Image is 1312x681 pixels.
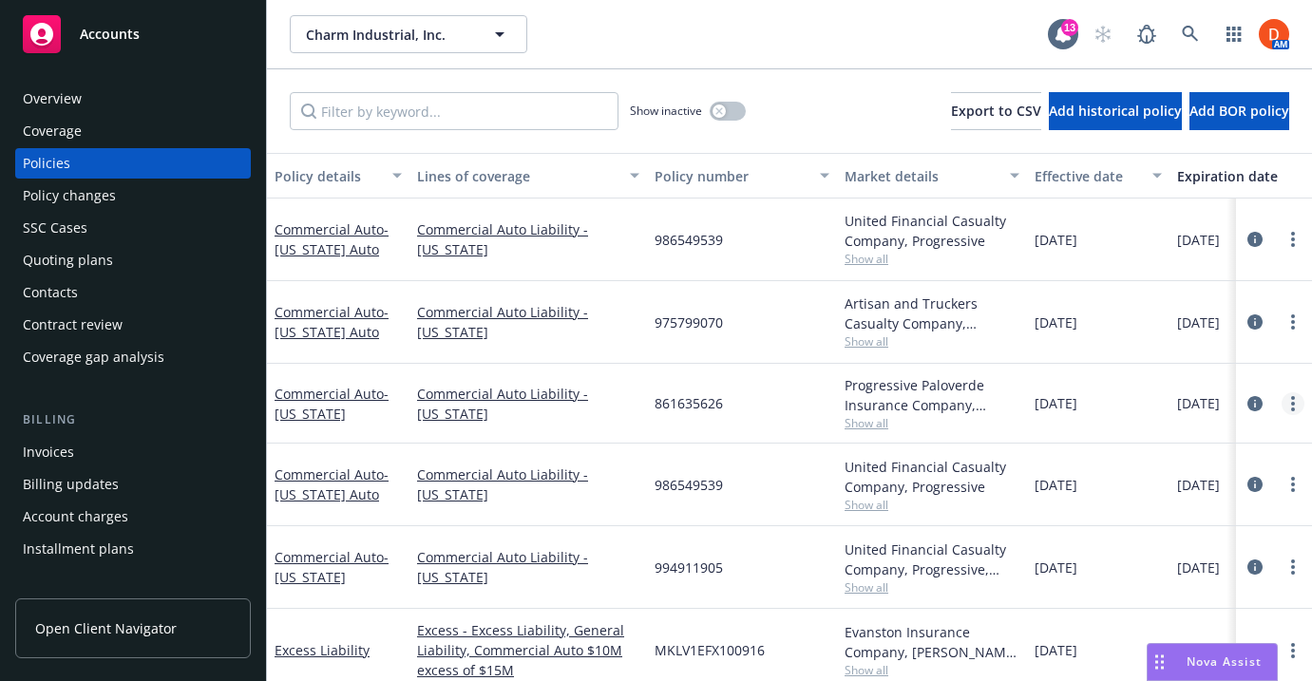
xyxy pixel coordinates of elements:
span: 975799070 [655,312,723,332]
div: 13 [1061,19,1078,36]
span: Show all [845,251,1019,267]
span: [DATE] [1177,393,1220,413]
a: Policies [15,148,251,179]
a: Commercial Auto Liability - [US_STATE] [417,464,639,504]
div: Overview [23,84,82,114]
a: Commercial Auto [275,385,389,423]
span: - [US_STATE] [275,385,389,423]
a: Search [1171,15,1209,53]
span: [DATE] [1035,230,1077,250]
div: Progressive Paloverde Insurance Company, Progressive, RockLake Insurance Agency [845,375,1019,415]
a: Account charges [15,501,251,532]
div: Invoices [23,437,74,467]
div: United Financial Casualty Company, Progressive, RockLake Insurance Agency [845,539,1019,579]
span: Export to CSV [951,102,1041,120]
a: circleInformation [1244,311,1266,333]
a: Accounts [15,8,251,61]
div: Expiration date [1177,166,1302,186]
a: circleInformation [1244,473,1266,496]
span: [DATE] [1035,475,1077,495]
a: SSC Cases [15,213,251,243]
a: more [1282,556,1304,578]
span: Open Client Navigator [35,618,177,638]
span: [DATE] [1035,558,1077,577]
a: more [1282,473,1304,496]
span: Show all [845,497,1019,513]
a: Quoting plans [15,245,251,275]
a: Excess Liability [275,641,370,659]
a: Commercial Auto [275,303,389,341]
span: Show all [845,579,1019,596]
span: [DATE] [1035,312,1077,332]
button: Charm Industrial, Inc. [290,15,527,53]
button: Nova Assist [1147,643,1278,681]
a: Contract review [15,310,251,340]
a: Installment plans [15,534,251,564]
span: 994911905 [655,558,723,577]
div: Quoting plans [23,245,113,275]
button: Add BOR policy [1189,92,1289,130]
div: Drag to move [1148,644,1171,680]
div: United Financial Casualty Company, Progressive [845,457,1019,497]
a: Switch app [1215,15,1253,53]
div: Policy details [275,166,381,186]
div: Contacts [23,277,78,308]
a: Commercial Auto [275,465,389,503]
a: Contacts [15,277,251,308]
button: Market details [837,153,1027,199]
span: Nova Assist [1187,653,1262,670]
button: Policy number [647,153,837,199]
span: - [US_STATE] [275,548,389,586]
button: Policy details [267,153,409,199]
div: Artisan and Truckers Casualty Company, Progressive [845,293,1019,333]
span: 986549539 [655,475,723,495]
img: photo [1259,19,1289,49]
a: Commercial Auto Liability - [US_STATE] [417,219,639,259]
div: SSC Cases [23,213,87,243]
span: [DATE] [1035,640,1077,660]
a: circleInformation [1244,392,1266,415]
span: Accounts [80,27,140,42]
div: Contract review [23,310,123,340]
span: [DATE] [1177,558,1220,577]
a: more [1282,311,1304,333]
div: Billing updates [23,469,119,500]
span: Show inactive [630,103,702,119]
div: United Financial Casualty Company, Progressive [845,211,1019,251]
a: more [1282,392,1304,415]
span: 861635626 [655,393,723,413]
a: Start snowing [1084,15,1122,53]
div: Lines of coverage [417,166,618,186]
div: Installment plans [23,534,134,564]
a: circleInformation [1244,228,1266,251]
div: Evanston Insurance Company, [PERSON_NAME] Insurance, RT Specialty Insurance Services, LLC (RSG Sp... [845,622,1019,662]
button: Add historical policy [1049,92,1182,130]
a: Commercial Auto Liability - [US_STATE] [417,302,639,342]
span: [DATE] [1035,393,1077,413]
a: more [1282,639,1304,662]
div: Market details [845,166,998,186]
a: Invoices [15,437,251,467]
span: - [US_STATE] Auto [275,465,389,503]
span: Charm Industrial, Inc. [306,25,470,45]
a: Commercial Auto [275,220,389,258]
button: Effective date [1027,153,1169,199]
div: Account charges [23,501,128,532]
a: Excess - Excess Liability, General Liability, Commercial Auto $10M excess of $15M [417,620,639,680]
span: [DATE] [1177,230,1220,250]
a: Commercial Auto [275,548,389,586]
div: Billing [15,410,251,429]
div: Policy changes [23,180,116,211]
a: Commercial Auto Liability - [US_STATE] [417,384,639,424]
div: Effective date [1035,166,1141,186]
a: Overview [15,84,251,114]
span: Show all [845,415,1019,431]
span: Show all [845,333,1019,350]
div: Coverage gap analysis [23,342,164,372]
span: [DATE] [1177,640,1220,660]
div: Coverage [23,116,82,146]
span: Add BOR policy [1189,102,1289,120]
a: circleInformation [1244,639,1266,662]
a: Commercial Auto Liability - [US_STATE] [417,547,639,587]
span: [DATE] [1177,312,1220,332]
